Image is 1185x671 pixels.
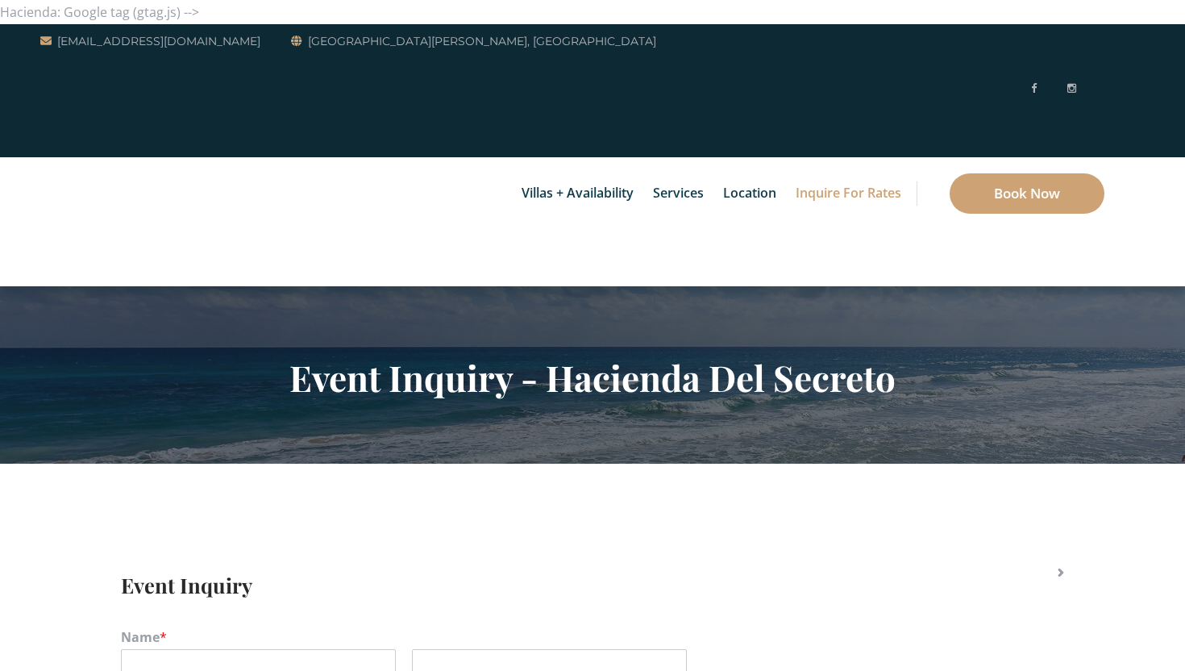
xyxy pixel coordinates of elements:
[1091,29,1104,150] img: svg%3E
[715,157,784,230] a: Location
[950,173,1104,214] a: Book Now
[121,356,1064,398] h2: Event Inquiry - Hacienda Del Secreto
[291,31,656,51] a: [GEOGRAPHIC_DATA][PERSON_NAME], [GEOGRAPHIC_DATA]
[121,629,1064,646] label: Name
[645,157,712,230] a: Services
[40,31,260,51] a: [EMAIL_ADDRESS][DOMAIN_NAME]
[788,157,909,230] a: Inquire for Rates
[40,161,117,282] img: Awesome Logo
[513,157,642,230] a: Villas + Availability
[121,569,1064,602] h2: Event Inquiry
